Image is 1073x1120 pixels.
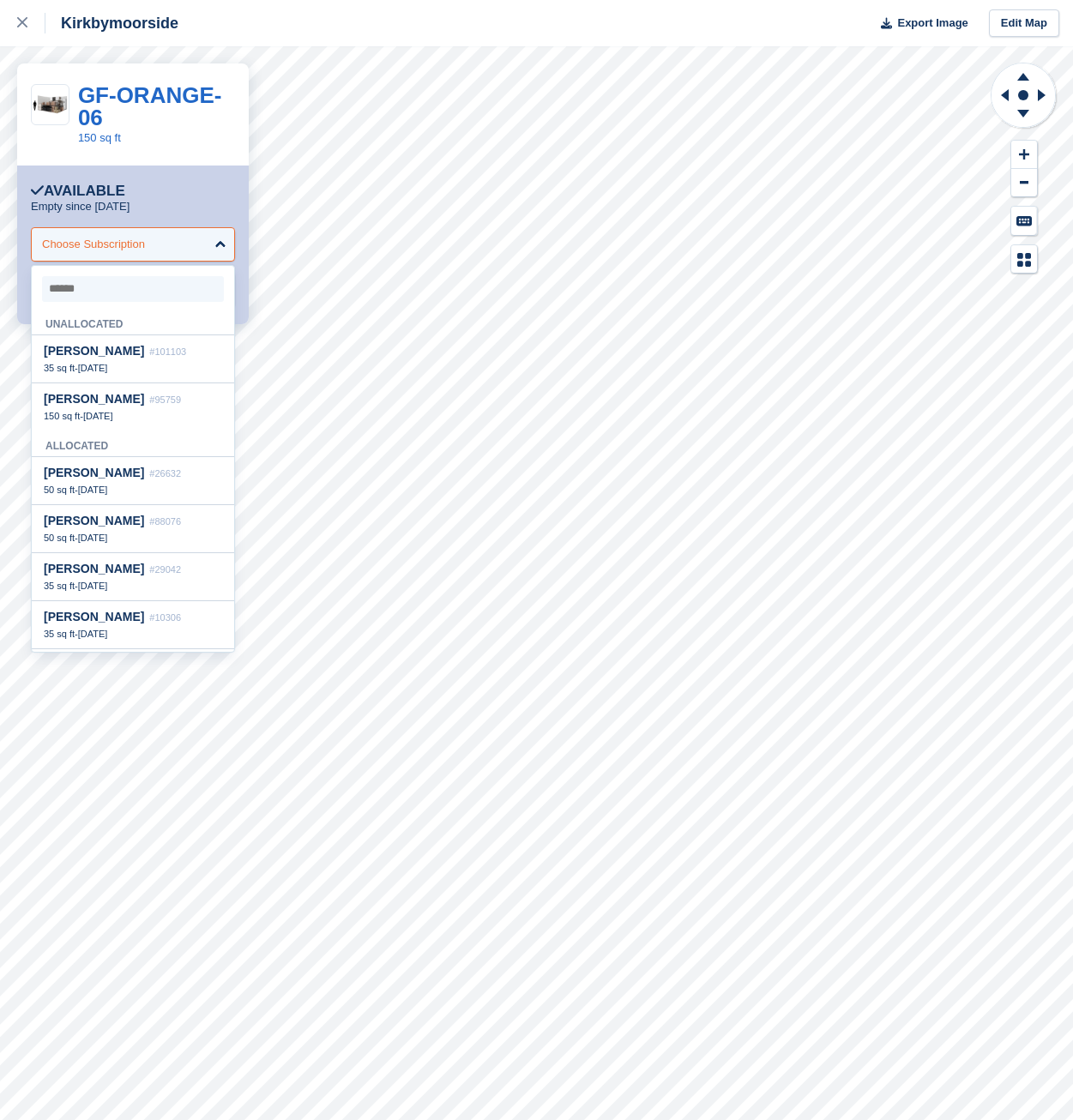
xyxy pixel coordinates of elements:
[44,533,75,543] span: 50 sq ft
[44,580,222,592] div: -
[78,533,108,543] span: [DATE]
[1011,245,1037,274] button: Map Legend
[78,485,108,495] span: [DATE]
[44,532,222,544] div: -
[44,392,144,406] span: [PERSON_NAME]
[32,431,234,457] div: Allocated
[78,629,108,639] span: [DATE]
[871,9,968,38] button: Export Image
[44,485,75,495] span: 50 sq ft
[31,200,130,214] p: Empty since [DATE]
[44,466,144,479] span: [PERSON_NAME]
[44,410,222,422] div: -
[44,362,222,374] div: -
[32,91,69,118] img: 150-sqft-unit.jpg
[989,9,1059,38] a: Edit Map
[44,344,144,358] span: [PERSON_NAME]
[78,82,222,130] a: GF-ORANGE-06
[1011,141,1037,169] button: Zoom In
[149,394,181,405] span: #95759
[149,612,181,623] span: #10306
[897,15,968,32] span: Export Image
[42,236,145,253] div: Choose Subscription
[44,411,80,421] span: 150 sq ft
[149,516,181,527] span: #88076
[149,346,186,357] span: #101103
[1011,169,1037,197] button: Zoom Out
[45,13,178,33] div: Kirkbymoorside
[78,581,108,591] span: [DATE]
[78,131,121,144] a: 150 sq ft
[31,183,125,200] div: Available
[1011,207,1037,235] button: Keyboard Shortcuts
[44,581,75,591] span: 35 sq ft
[44,629,75,639] span: 35 sq ft
[32,309,234,335] div: Unallocated
[44,628,222,640] div: -
[78,363,108,373] span: [DATE]
[44,562,144,575] span: [PERSON_NAME]
[83,411,113,421] span: [DATE]
[149,468,181,479] span: #26632
[149,564,181,575] span: #29042
[44,610,144,623] span: [PERSON_NAME]
[44,484,222,496] div: -
[44,363,75,373] span: 35 sq ft
[44,514,144,527] span: [PERSON_NAME]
